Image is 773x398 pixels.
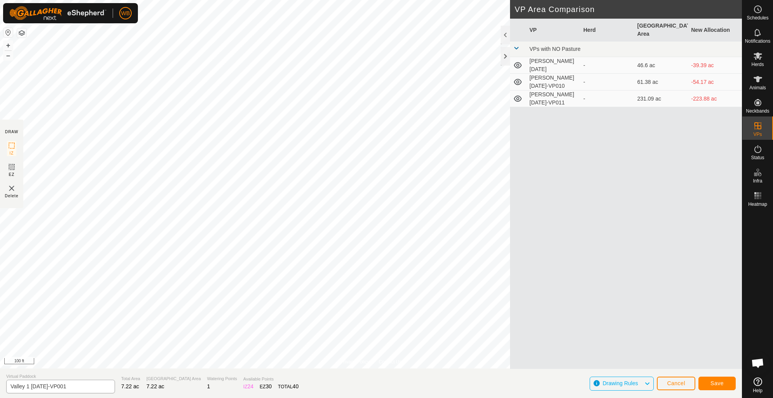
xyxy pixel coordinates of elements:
[340,358,369,365] a: Privacy Policy
[749,85,766,90] span: Animals
[207,375,237,382] span: Watering Points
[634,57,688,74] td: 46.6 ac
[379,358,402,365] a: Contact Us
[667,380,685,386] span: Cancel
[602,380,638,386] span: Drawing Rules
[583,78,631,86] div: -
[7,184,16,193] img: VP
[742,374,773,396] a: Help
[634,90,688,107] td: 231.09 ac
[583,95,631,103] div: -
[278,382,299,391] div: TOTAL
[292,383,299,389] span: 40
[583,61,631,70] div: -
[207,383,210,389] span: 1
[657,377,695,390] button: Cancel
[526,90,580,107] td: [PERSON_NAME] [DATE]-VP011
[3,28,13,37] button: Reset Map
[753,179,762,183] span: Infra
[529,46,581,52] span: VPs with NO Pasture
[746,351,770,375] div: Open chat
[243,376,298,382] span: Available Points
[526,74,580,90] td: [PERSON_NAME] [DATE]-VP010
[634,19,688,42] th: [GEOGRAPHIC_DATA] Area
[121,375,140,382] span: Total Area
[6,373,115,380] span: Virtual Paddock
[121,383,139,389] span: 7.22 ac
[751,155,764,160] span: Status
[526,19,580,42] th: VP
[247,383,254,389] span: 24
[526,57,580,74] td: [PERSON_NAME] [DATE]
[753,388,763,393] span: Help
[260,382,272,391] div: EZ
[745,39,770,43] span: Notifications
[10,150,14,156] span: IZ
[5,193,19,199] span: Delete
[746,109,769,113] span: Neckbands
[748,202,767,207] span: Heatmap
[634,74,688,90] td: 61.38 ac
[688,90,742,107] td: -223.88 ac
[17,28,26,38] button: Map Layers
[3,41,13,50] button: +
[146,383,164,389] span: 7.22 ac
[266,383,272,389] span: 30
[688,19,742,42] th: New Allocation
[688,74,742,90] td: -54.17 ac
[747,16,768,20] span: Schedules
[3,51,13,60] button: –
[710,380,724,386] span: Save
[751,62,764,67] span: Herds
[753,132,762,137] span: VPs
[5,129,18,135] div: DRAW
[9,172,15,177] span: EZ
[121,9,130,17] span: WB
[698,377,736,390] button: Save
[580,19,634,42] th: Herd
[146,375,201,382] span: [GEOGRAPHIC_DATA] Area
[688,57,742,74] td: -39.39 ac
[515,5,742,14] h2: VP Area Comparison
[9,6,106,20] img: Gallagher Logo
[243,382,253,391] div: IZ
